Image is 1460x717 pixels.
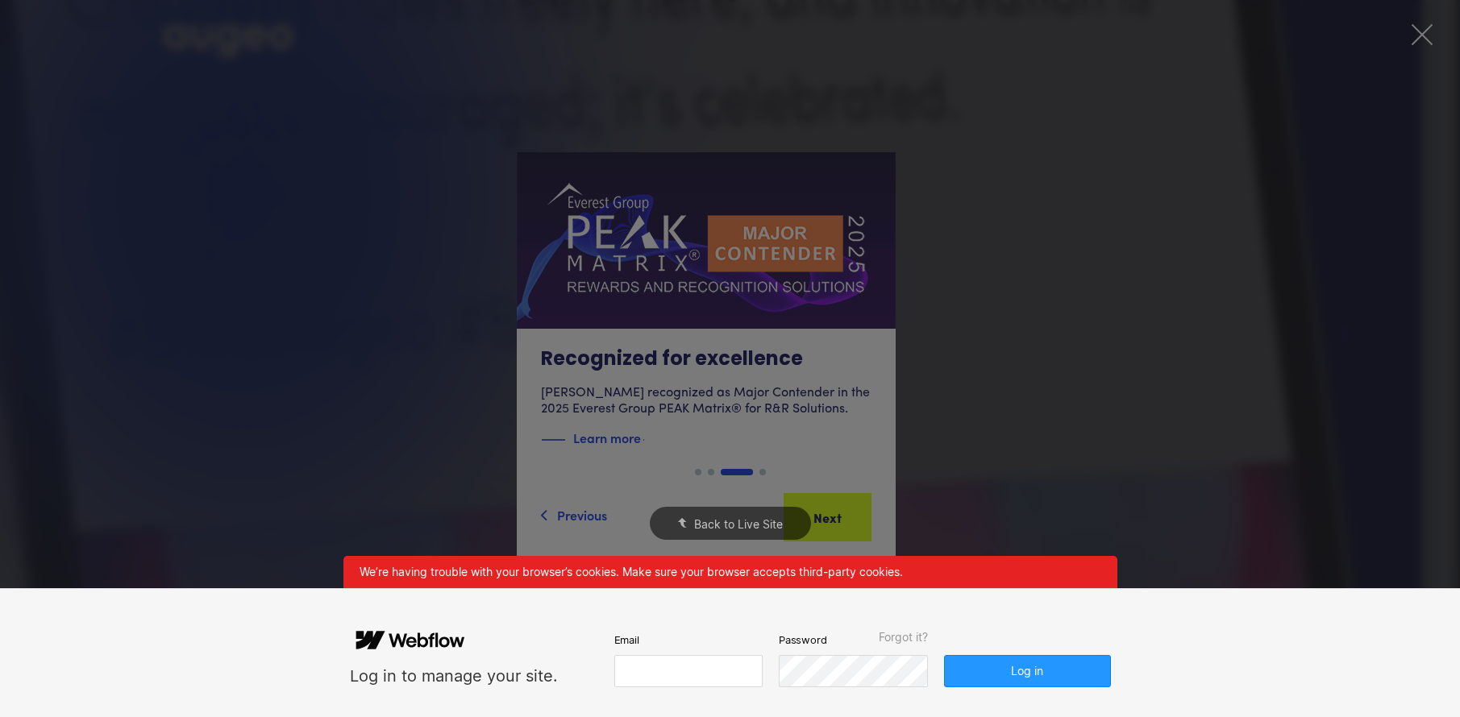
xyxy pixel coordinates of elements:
div: Log in to manage your site. [350,665,558,687]
button: Log in [944,655,1110,687]
span: Forgot it? [879,631,928,644]
span: Back to Live Site [694,517,783,531]
span: Email [614,632,639,647]
div: We’re having trouble with your browser’s cookies. Make sure your browser accepts third-party cook... [343,556,1117,588]
span: Password [779,632,827,647]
